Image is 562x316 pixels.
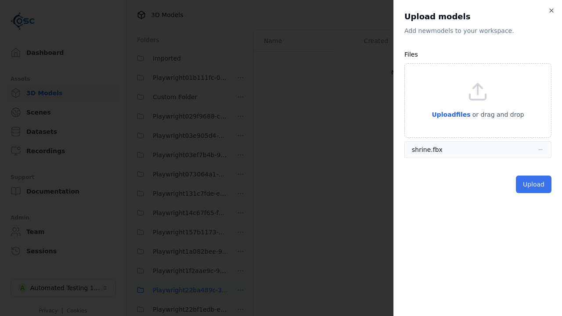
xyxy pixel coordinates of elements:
[432,111,470,118] span: Upload files
[471,109,524,120] p: or drag and drop
[404,11,551,23] h2: Upload models
[404,51,418,58] label: Files
[516,176,551,193] button: Upload
[412,145,443,154] div: shrine.fbx
[404,26,551,35] p: Add new model s to your workspace.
